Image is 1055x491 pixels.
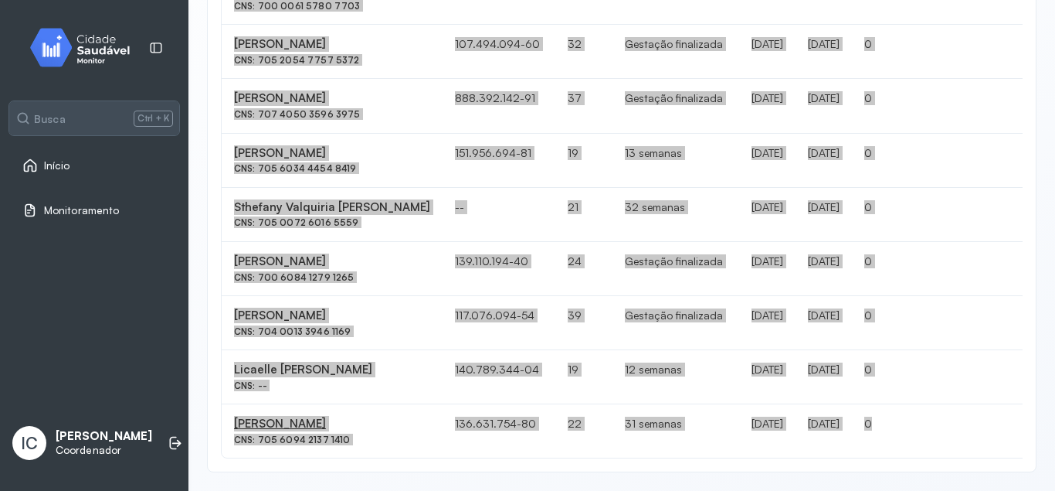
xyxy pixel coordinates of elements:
td: 31 semanas [612,404,739,458]
a: Início [22,158,166,173]
td: [DATE] [739,350,795,404]
span: Ctrl + K [134,111,173,126]
td: [DATE] [795,134,852,188]
td: 117.076.094-54 [443,296,555,350]
td: [DATE] [739,25,795,79]
p: Coordenador [56,444,152,457]
div: CNS: 705 2054 7757 5372 [234,55,430,66]
td: [DATE] [795,25,852,79]
div: CNS: 705 0072 6016 5559 [234,217,430,228]
span: Início [44,159,70,172]
td: 140.789.344-04 [443,350,555,404]
div: CNS: 700 6084 1279 1265 [234,272,430,283]
td: Gestação finalizada [612,242,739,296]
td: 151.956.694-81 [443,134,555,188]
td: [DATE] [739,404,795,458]
td: 0 [852,79,1033,133]
td: 0 [852,25,1033,79]
td: Gestação finalizada [612,296,739,350]
div: [PERSON_NAME] [234,309,430,323]
td: 139.110.194-40 [443,242,555,296]
td: [DATE] [795,404,852,458]
td: 32 [555,25,612,79]
div: CNS: 705 6034 4454 8419 [234,163,430,174]
div: CNS: 704 0013 3946 1169 [234,326,430,337]
td: [DATE] [739,134,795,188]
td: 136.631.754-80 [443,404,555,458]
td: 107.494.094-60 [443,25,555,79]
td: [DATE] [795,79,852,133]
div: [PERSON_NAME] [234,417,430,431]
div: Licaelle [PERSON_NAME] [234,363,430,377]
td: 12 semanas [612,350,739,404]
div: [PERSON_NAME] [234,91,430,106]
td: [DATE] [795,242,852,296]
div: CNS: -- [234,380,430,391]
td: 0 [852,188,1033,242]
td: 19 [555,350,612,404]
span: Monitoramento [44,204,119,217]
span: IC [21,433,38,453]
div: [PERSON_NAME] [234,146,430,161]
td: -- [443,188,555,242]
td: 13 semanas [612,134,739,188]
div: CNS: 705 6094 2137 1410 [234,435,430,445]
td: Gestação finalizada [612,25,739,79]
td: [DATE] [795,350,852,404]
td: 888.392.142-91 [443,79,555,133]
td: 39 [555,296,612,350]
td: 21 [555,188,612,242]
td: 19 [555,134,612,188]
span: Busca [34,112,66,126]
td: 22 [555,404,612,458]
td: 0 [852,350,1033,404]
div: CNS: 707 4050 3596 3975 [234,109,430,120]
div: [PERSON_NAME] [234,254,430,269]
div: [PERSON_NAME] [234,37,430,52]
td: [DATE] [795,296,852,350]
div: Sthefany Valquiria [PERSON_NAME] [234,200,430,215]
td: Gestação finalizada [612,79,739,133]
td: 0 [852,134,1033,188]
td: 0 [852,404,1033,458]
td: [DATE] [739,188,795,242]
td: [DATE] [739,296,795,350]
td: [DATE] [795,188,852,242]
td: 37 [555,79,612,133]
td: 0 [852,242,1033,296]
img: monitor.svg [16,25,155,70]
td: 32 semanas [612,188,739,242]
p: [PERSON_NAME] [56,429,152,444]
td: 24 [555,242,612,296]
div: CNS: 700 0061 5780 7703 [234,1,430,12]
td: 0 [852,296,1033,350]
td: [DATE] [739,79,795,133]
td: [DATE] [739,242,795,296]
a: Monitoramento [22,203,166,218]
